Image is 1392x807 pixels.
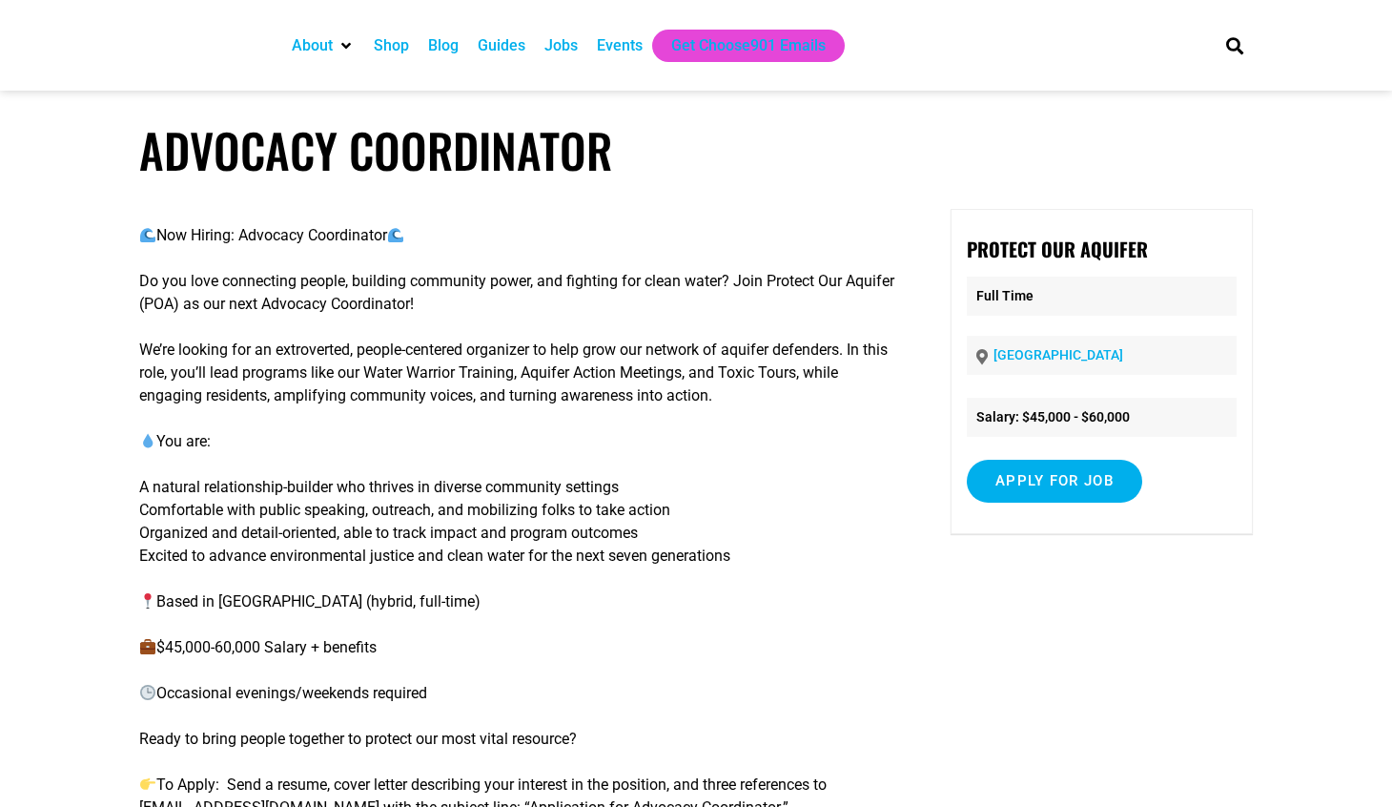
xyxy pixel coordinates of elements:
div: Search [1219,30,1251,61]
a: About [292,34,333,57]
img: 💧 [140,433,155,448]
a: Jobs [544,34,578,57]
a: Shop [374,34,409,57]
img: 📍 [140,593,155,609]
p: Ready to bring people together to protect our most vital resource? [139,728,895,751]
p: Based in [GEOGRAPHIC_DATA] (hybrid, full-time) [139,590,895,613]
div: About [282,30,364,62]
p: A natural relationship-builder who thrives in diverse community settings Comfortable with public ... [139,476,895,568]
img: 👉 [140,776,155,792]
a: Guides [478,34,525,57]
img: 🕒 [140,685,155,700]
p: Full Time [967,277,1237,316]
input: Apply for job [967,460,1142,503]
p: Do you love connecting people, building community power, and fighting for clean water? Join Prote... [139,270,895,316]
a: [GEOGRAPHIC_DATA] [993,347,1123,362]
img: 🌊 [140,227,155,242]
h1: Advocacy Coordinator [139,122,1253,178]
img: 💼 [140,639,155,654]
a: Events [597,34,643,57]
li: Salary: $45,000 - $60,000 [967,398,1237,437]
p: $45,000-60,000 Salary + benefits [139,636,895,659]
p: Occasional evenings/weekends required [139,682,895,705]
p: You are: [139,430,895,453]
p: We’re looking for an extroverted, people-centered organizer to help grow our network of aquifer d... [139,339,895,407]
a: Blog [428,34,459,57]
strong: Protect Our Aquifer [967,235,1148,263]
a: Get Choose901 Emails [671,34,826,57]
nav: Main nav [282,30,1194,62]
img: 🌊 [388,227,403,242]
p: Now Hiring: Advocacy Coordinator [139,224,895,247]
